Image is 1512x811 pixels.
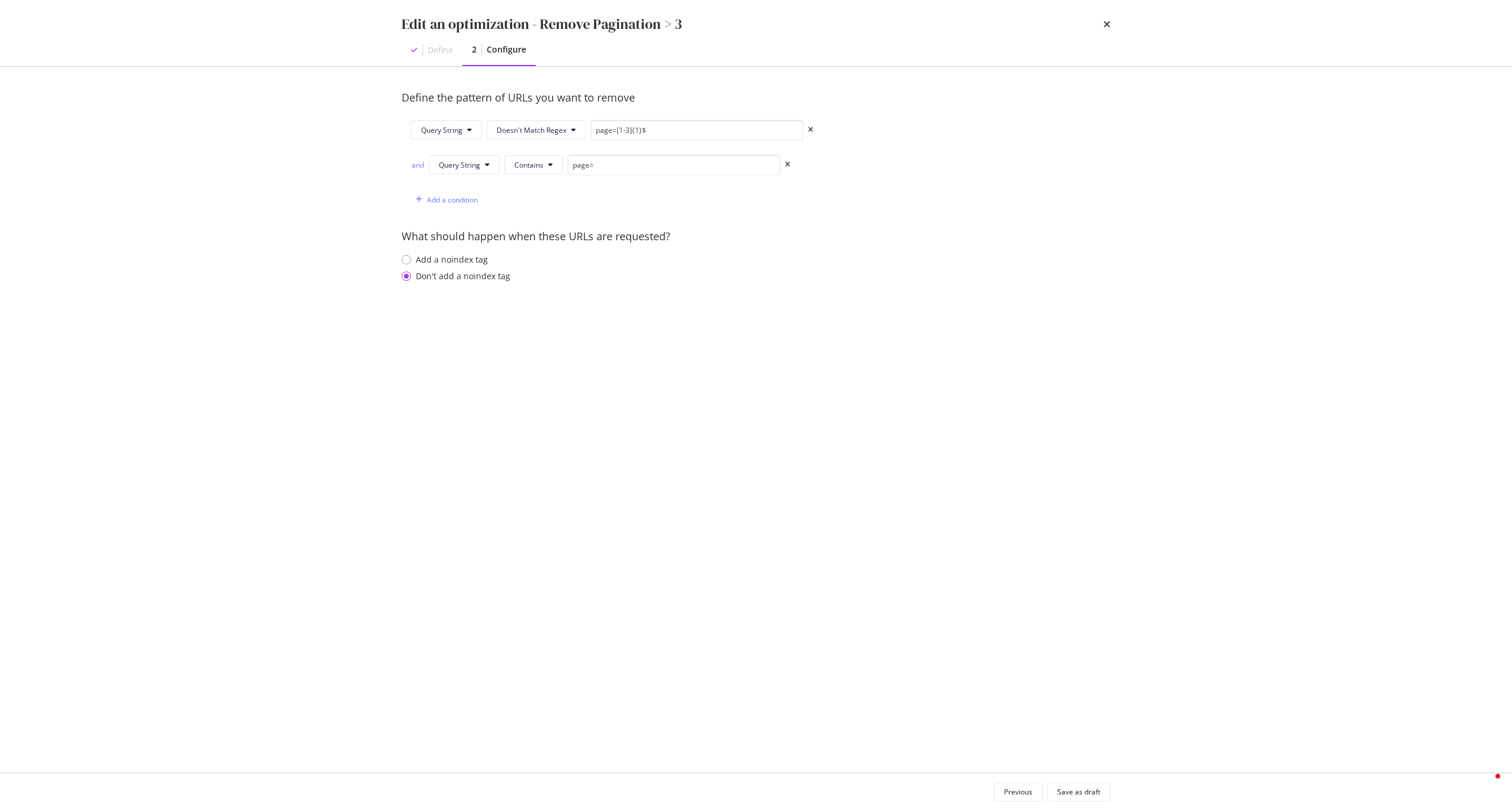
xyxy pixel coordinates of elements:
div: and [411,160,424,170]
div: Previous [1004,787,1032,797]
button: Save as draft [1047,783,1110,802]
div: times [1103,14,1110,34]
button: Contains [504,155,563,174]
div: Define [428,44,453,56]
button: Doesn't Match Regex [487,120,586,139]
span: Contains [514,160,543,170]
div: times [785,161,790,168]
button: Previous [994,783,1042,802]
div: Add a noindex tag [402,254,1110,266]
span: Query String [439,160,480,170]
div: Edit an optimization - Remove Pagination > 3 [402,14,682,34]
iframe: Intercom live chat [1472,771,1500,799]
div: Don't add a noindex tag [402,270,1110,282]
button: Query String [411,120,482,139]
div: Save as draft [1057,787,1100,797]
span: Query String [421,125,462,135]
span: Doesn't Match Regex [497,125,566,135]
div: What should happen when these URLs are requested? [402,229,1110,244]
div: Add a condition [427,195,478,205]
button: Add a condition [411,190,478,209]
div: Configure [487,44,526,55]
button: Query String [429,155,500,174]
div: Don't add a noindex tag [416,270,510,282]
div: 2 [472,44,477,55]
div: times [808,126,813,133]
div: Add a noindex tag [416,254,488,266]
div: Define the pattern of URLs you want to remove [402,90,1110,106]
